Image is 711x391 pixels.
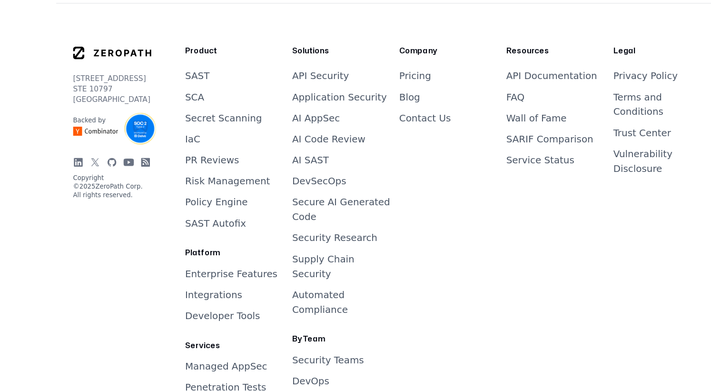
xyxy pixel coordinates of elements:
[168,363,242,373] a: Managed AppSec
[265,100,316,110] a: API Security
[555,152,608,162] a: Trust Center
[265,78,354,88] h3: Solutions
[459,120,475,130] a: FAQ
[66,142,107,150] p: Backed by
[265,158,331,168] a: AI Code Review
[265,139,308,149] a: AI AppSec
[168,280,251,290] a: Enterprise Features
[555,171,609,194] a: Vulnerability Disclosure
[265,299,315,322] a: Automated Compliance
[362,139,408,149] a: Contact Us
[113,139,141,168] img: SOC2 Type II Certified
[168,196,245,206] a: Risk Management
[168,139,237,149] a: Secret Scanning
[168,215,224,225] a: Policy Engine
[459,158,538,168] a: SARIF Comparison
[362,120,381,130] a: Blog
[265,358,330,368] a: Security Teams
[459,177,521,187] a: Service Status
[463,7,505,24] a: Login
[168,120,185,130] a: SCA
[66,194,137,217] p: Copyright © 2025 ZeroPath Corp. All rights reserved.
[579,7,644,24] a: Book Demo
[265,196,314,206] a: DevSecOps
[459,139,513,149] a: Wall of Fame
[362,78,451,88] h3: Company
[555,100,614,110] a: Privacy Policy
[168,78,257,88] h3: Product
[168,299,219,309] a: Integrations
[127,179,137,189] a: Blog RSS Feed
[66,103,137,131] p: [STREET_ADDRESS] STE 10797 [GEOGRAPHIC_DATA]
[362,100,391,110] a: Pricing
[265,120,350,130] a: Application Security
[168,345,257,354] h3: Services
[555,120,601,143] a: Terms and Conditions
[168,100,190,110] a: SAST
[509,7,575,24] a: Get Started
[168,318,236,328] a: Developer Tools
[265,377,298,387] a: DevOps
[265,177,298,187] a: AI SAST
[168,234,223,244] a: SAST Autofix
[459,100,541,110] a: API Documentation
[168,158,181,168] a: IaC
[555,78,645,88] h3: Legal
[168,261,257,271] h3: Platform
[265,266,321,290] a: Supply Chain Security
[265,247,342,257] a: Security Research
[168,177,217,187] a: PR Reviews
[459,78,548,88] h3: Resources
[265,215,353,238] a: Secure AI Generated Code
[265,339,354,349] h3: By Team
